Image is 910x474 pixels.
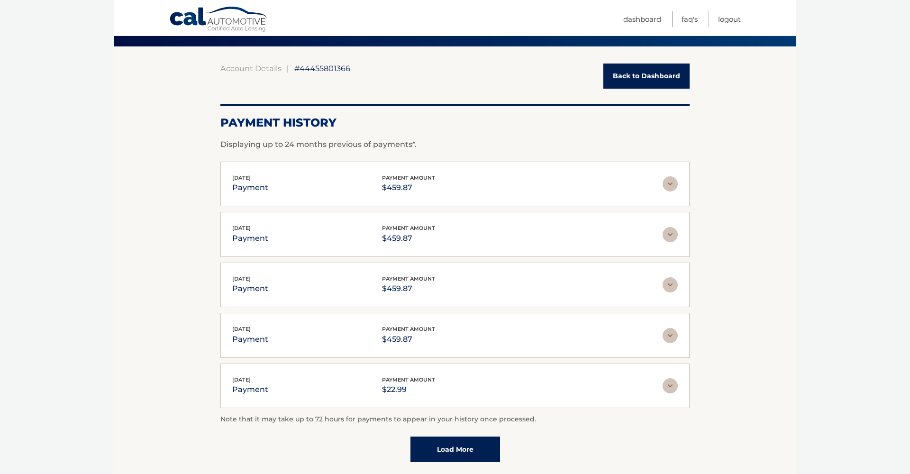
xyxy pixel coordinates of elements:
span: [DATE] [232,225,251,231]
span: payment amount [382,174,435,181]
span: [DATE] [232,174,251,181]
p: payment [232,232,268,245]
span: payment amount [382,225,435,231]
p: payment [232,333,268,346]
h2: Payment History [220,116,690,130]
img: accordion-rest.svg [663,328,678,343]
span: #44455801366 [294,64,350,73]
img: accordion-rest.svg [663,227,678,242]
span: payment amount [382,376,435,383]
span: [DATE] [232,376,251,383]
span: payment amount [382,326,435,332]
a: Back to Dashboard [603,64,690,89]
a: Cal Automotive [169,6,269,34]
a: Dashboard [623,11,661,27]
p: Displaying up to 24 months previous of payments*. [220,139,690,150]
p: payment [232,383,268,396]
p: payment [232,181,268,194]
p: $459.87 [382,181,435,194]
a: Load More [410,437,500,462]
p: $459.87 [382,333,435,346]
p: $459.87 [382,282,435,295]
img: accordion-rest.svg [663,277,678,292]
a: Account Details [220,64,282,73]
span: [DATE] [232,326,251,332]
p: $459.87 [382,232,435,245]
a: Logout [718,11,741,27]
a: FAQ's [682,11,698,27]
span: [DATE] [232,275,251,282]
span: | [287,64,289,73]
img: accordion-rest.svg [663,176,678,191]
p: Note that it may take up to 72 hours for payments to appear in your history once processed. [220,414,690,425]
p: $22.99 [382,383,435,396]
img: accordion-rest.svg [663,378,678,393]
span: payment amount [382,275,435,282]
p: payment [232,282,268,295]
